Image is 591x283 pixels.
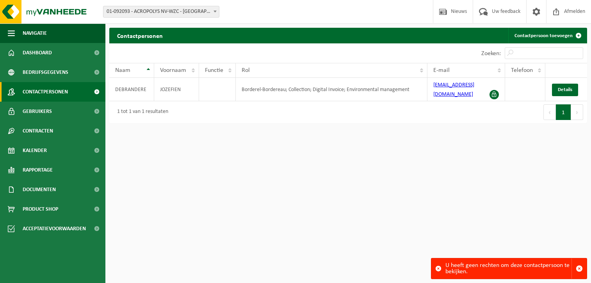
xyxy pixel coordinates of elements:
a: Details [552,84,578,96]
label: Zoeken: [481,50,501,57]
span: Voornaam [160,67,186,73]
button: 1 [556,104,571,120]
span: Details [558,87,572,92]
td: DEBRANDERE [109,78,154,101]
a: [EMAIL_ADDRESS][DOMAIN_NAME] [433,82,474,97]
td: JOZEFIEN [154,78,199,101]
span: 01-092093 - ACROPOLYS NV-WZC - WAREGEM [103,6,219,17]
span: Gebruikers [23,102,52,121]
span: Functie [205,67,223,73]
span: Kalender [23,141,47,160]
span: Rol [242,67,250,73]
button: Next [571,104,583,120]
h2: Contactpersonen [109,28,171,43]
div: U heeft geen rechten om deze contactpersoon te bekijken. [445,258,571,279]
span: Contactpersonen [23,82,68,102]
span: 01-092093 - ACROPOLYS NV-WZC - WAREGEM [103,6,219,18]
span: Telefoon [511,67,533,73]
span: Dashboard [23,43,52,63]
span: Rapportage [23,160,53,180]
span: Naam [115,67,130,73]
span: Product Shop [23,199,58,219]
span: Contracten [23,121,53,141]
span: E-mail [433,67,450,73]
a: Contactpersoon toevoegen [508,28,586,43]
span: Navigatie [23,23,47,43]
td: Borderel-Bordereau; Collection; Digital Invoice; Environmental management [236,78,427,101]
button: Previous [543,104,556,120]
span: Acceptatievoorwaarden [23,219,86,238]
div: 1 tot 1 van 1 resultaten [113,105,168,119]
span: Documenten [23,180,56,199]
span: Bedrijfsgegevens [23,63,68,82]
